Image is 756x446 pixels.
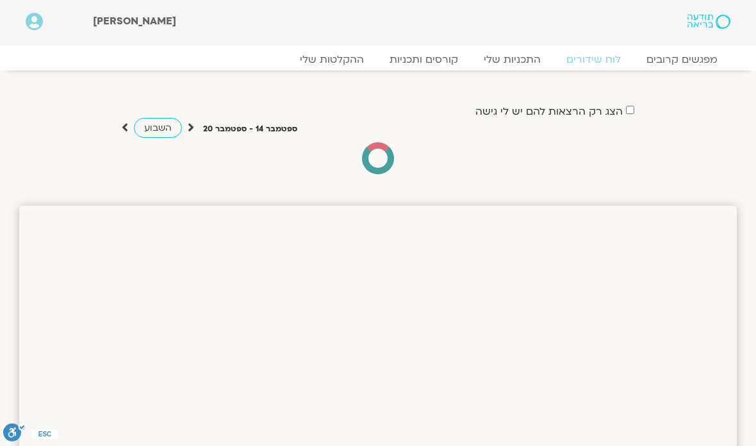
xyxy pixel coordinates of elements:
span: השבוע [144,122,172,134]
p: ספטמבר 14 - ספטמבר 20 [203,122,297,136]
a: קורסים ותכניות [377,53,471,66]
a: ההקלטות שלי [287,53,377,66]
a: מפגשים קרובים [634,53,730,66]
span: [PERSON_NAME] [93,14,176,28]
label: הצג רק הרצאות להם יש לי גישה [475,106,623,117]
a: השבוע [134,118,182,138]
a: התכניות שלי [471,53,554,66]
nav: Menu [26,53,730,66]
a: לוח שידורים [554,53,634,66]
